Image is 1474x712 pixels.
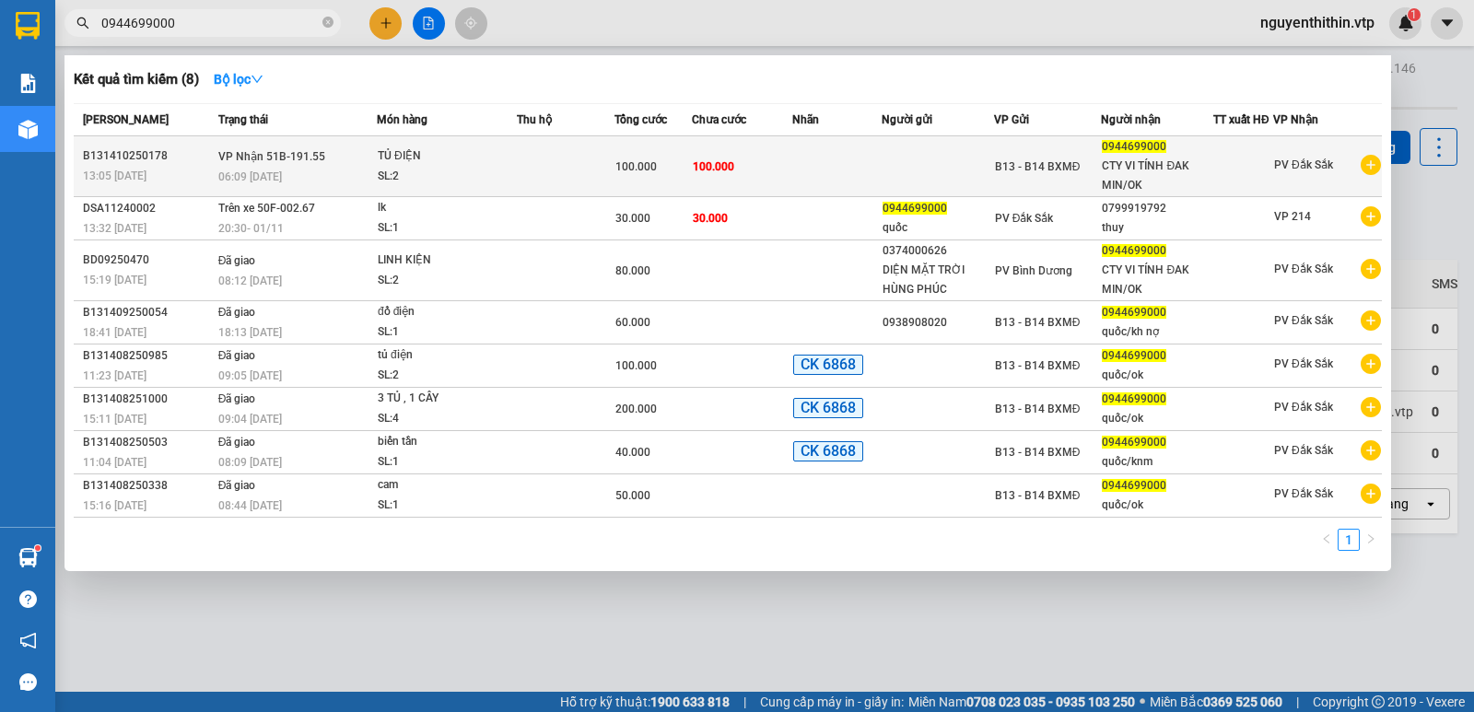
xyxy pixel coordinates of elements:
span: Trên xe 50F-002.67 [218,202,315,215]
div: 0799919792 [1102,199,1212,218]
span: 15:19 [DATE] [83,274,146,286]
span: 40.000 [615,446,650,459]
div: BD09250470 [83,251,213,270]
h3: Kết quả tìm kiếm ( 8 ) [74,70,199,89]
span: 11:04 [DATE] [83,456,146,469]
span: 0944699000 [883,202,947,215]
span: Chưa cước [692,113,746,126]
span: PV Đắk Sắk [995,212,1054,225]
span: B13 - B14 BXMĐ [995,403,1081,415]
div: cam [378,475,516,496]
strong: CÔNG TY TNHH [GEOGRAPHIC_DATA] 214 QL13 - P.26 - Q.BÌNH THẠNH - TP HCM 1900888606 [48,29,149,99]
span: notification [19,632,37,649]
div: thuy [1102,218,1212,238]
div: DIỆN MẶT TRỜI HÙNG PHÚC [883,261,993,299]
span: 13:32 [DATE] [83,222,146,235]
span: Nơi gửi: [18,128,38,155]
div: B131409250054 [83,303,213,322]
span: B13 - B14 BXMĐ [995,446,1081,459]
div: 0374000626 [883,241,993,261]
span: close-circle [322,17,333,28]
span: Đã giao [218,479,256,492]
span: PV Đắk Sắk [1274,401,1333,414]
div: SL: 2 [378,167,516,187]
span: TT xuất HĐ [1213,113,1269,126]
span: 15:16 [DATE] [83,499,146,512]
span: 10:35:57 [DATE] [175,83,260,97]
span: DSA10250107 [177,69,260,83]
sup: 1 [35,545,41,551]
span: Nhãn [792,113,819,126]
button: left [1316,529,1338,551]
span: PV Đắk Sắk [63,129,110,139]
span: [PERSON_NAME] [83,113,169,126]
span: PV Đắk Sắk [1274,487,1333,500]
button: Bộ lọcdown [199,64,278,94]
div: LINH KIỆN [378,251,516,271]
div: biến tần [378,432,516,452]
span: 18:13 [DATE] [218,326,282,339]
span: 0944699000 [1102,244,1166,257]
div: SL: 1 [378,452,516,473]
span: Đã giao [218,254,256,267]
input: Tìm tên, số ĐT hoặc mã đơn [101,13,319,33]
span: plus-circle [1361,310,1381,331]
div: CTY VI TÍNH ĐAK MIN/OK [1102,157,1212,195]
span: 50.000 [615,489,650,502]
div: quốc/ok [1102,496,1212,515]
span: PV Đắk Sắk [1274,357,1333,370]
span: 15:11 [DATE] [83,413,146,426]
span: Món hàng [377,113,427,126]
div: quốc/ok [1102,409,1212,428]
div: B131410250178 [83,146,213,166]
span: 0944699000 [1102,436,1166,449]
span: left [1321,533,1332,544]
span: CK 6868 [793,355,863,376]
span: plus-circle [1361,259,1381,279]
span: plus-circle [1361,484,1381,504]
span: 30.000 [615,212,650,225]
span: B13 - B14 BXMĐ [995,359,1081,372]
span: VP Nhận 51B-191.55 [218,150,325,163]
div: B131408250338 [83,476,213,496]
div: lk [378,198,516,218]
div: SL: 1 [378,496,516,516]
span: right [1365,533,1376,544]
span: close-circle [322,15,333,32]
span: plus-circle [1361,206,1381,227]
div: quốc/knm [1102,452,1212,472]
a: 1 [1339,530,1359,550]
span: 18:41 [DATE] [83,326,146,339]
span: Đã giao [218,349,256,362]
span: 100.000 [615,359,657,372]
span: 06:09 [DATE] [218,170,282,183]
img: warehouse-icon [18,120,38,139]
div: SL: 1 [378,322,516,343]
div: SL: 2 [378,271,516,291]
span: Đã giao [218,306,256,319]
div: SL: 1 [378,218,516,239]
span: B13 - B14 BXMĐ [995,489,1081,502]
span: 09:04 [DATE] [218,413,282,426]
div: 3 TỦ , 1 CÂY [378,389,516,409]
span: Người nhận [1101,113,1161,126]
span: 11:23 [DATE] [83,369,146,382]
span: question-circle [19,590,37,608]
span: search [76,17,89,29]
button: right [1360,529,1382,551]
img: warehouse-icon [18,548,38,567]
span: 60.000 [615,316,650,329]
span: Nơi nhận: [141,128,170,155]
div: TỦ ĐIỆN [378,146,516,167]
img: solution-icon [18,74,38,93]
img: logo-vxr [16,12,40,40]
span: 0944699000 [1102,306,1166,319]
span: PV Đắk Sắk [1274,314,1333,327]
span: plus-circle [1361,155,1381,175]
img: logo [18,41,42,88]
span: Tổng cước [614,113,667,126]
div: B131408250503 [83,433,213,452]
span: 08:09 [DATE] [218,456,282,469]
span: 0944699000 [1102,349,1166,362]
span: CK 6868 [793,398,863,419]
